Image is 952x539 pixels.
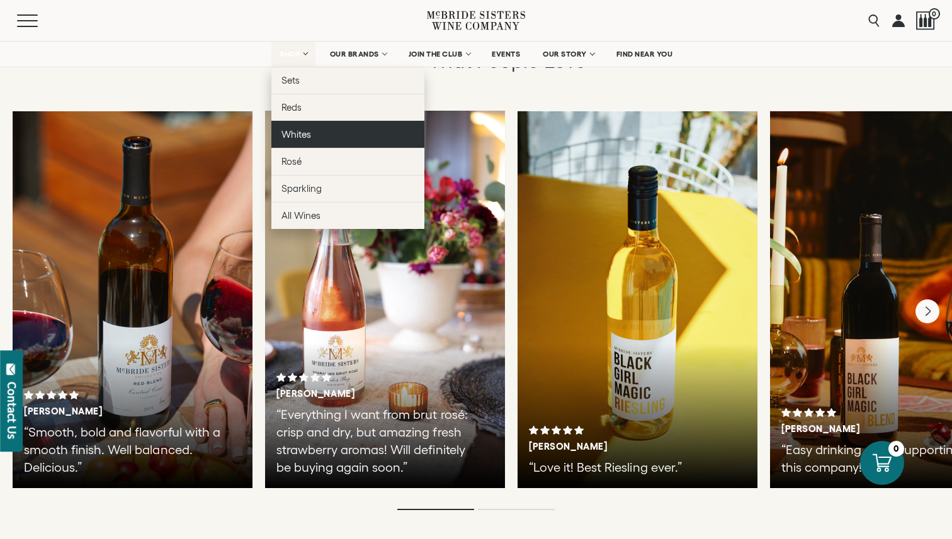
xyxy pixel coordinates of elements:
[271,121,424,148] a: Whites
[281,210,320,221] span: All Wines
[271,42,315,67] a: SHOP
[281,129,311,140] span: Whites
[478,509,555,510] li: Page dot 2
[17,14,62,27] button: Mobile Menu Trigger
[276,388,450,399] h3: [PERSON_NAME]
[281,75,300,86] span: Sets
[271,67,424,94] a: Sets
[484,42,528,67] a: EVENTS
[888,441,904,457] div: 0
[281,156,302,167] span: Rosé
[535,42,602,67] a: OUR STORY
[492,50,520,58] span: EVENTS
[397,509,474,510] li: Page dot 1
[280,50,301,58] span: SHOP
[281,183,322,194] span: Sparkling
[529,441,703,452] h3: [PERSON_NAME]
[271,148,424,175] a: Rosé
[400,42,478,67] a: JOIN THE CLUB
[929,8,940,19] span: 0
[608,42,681,67] a: FIND NEAR YOU
[543,50,587,58] span: OUR STORY
[322,42,394,67] a: OUR BRANDS
[915,299,939,323] button: Next
[271,202,424,229] a: All Wines
[24,406,198,417] h3: [PERSON_NAME]
[276,406,479,476] p: “Everything I want from brut rosé: crisp and dry, but amazing fresh strawberry aromas! Will defin...
[24,423,226,476] p: “Smooth, bold and flavorful with a smooth finish. Well balanced. Delicious.”
[6,382,18,439] div: Contact Us
[330,50,379,58] span: OUR BRANDS
[281,102,302,113] span: Reds
[271,175,424,202] a: Sparkling
[529,458,731,476] p: “Love it! Best Riesling ever.”
[616,50,673,58] span: FIND NEAR YOU
[409,50,463,58] span: JOIN THE CLUB
[271,94,424,121] a: Reds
